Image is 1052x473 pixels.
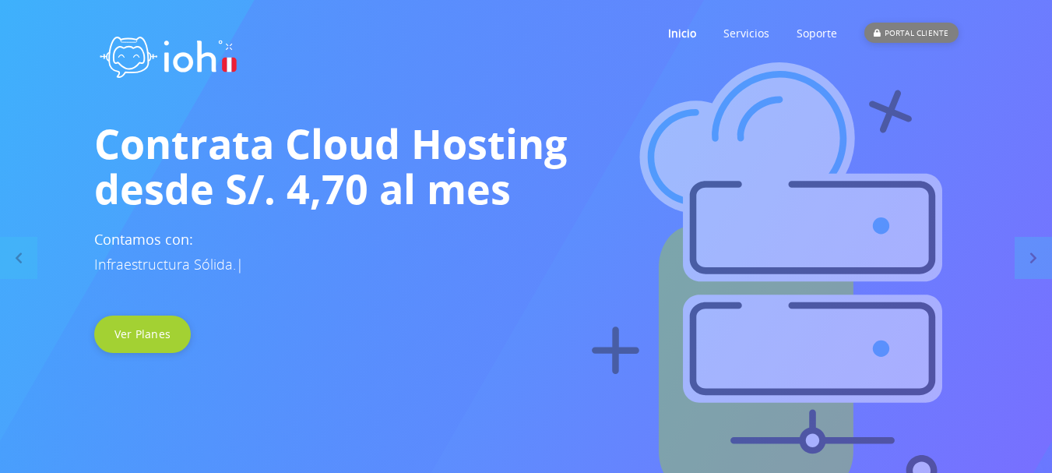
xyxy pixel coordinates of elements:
a: PORTAL CLIENTE [864,2,958,64]
div: PORTAL CLIENTE [864,23,958,43]
span: | [236,255,244,274]
h1: Contrata Cloud Hosting desde S/. 4,70 al mes [94,121,959,211]
a: Inicio [668,2,696,64]
span: Infraestructura Sólida. [94,255,236,274]
a: Ver Planes [94,316,192,353]
a: Servicios [723,2,769,64]
img: logo ioh [94,19,242,89]
h3: Contamos con: [94,227,959,277]
a: Soporte [797,2,837,64]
